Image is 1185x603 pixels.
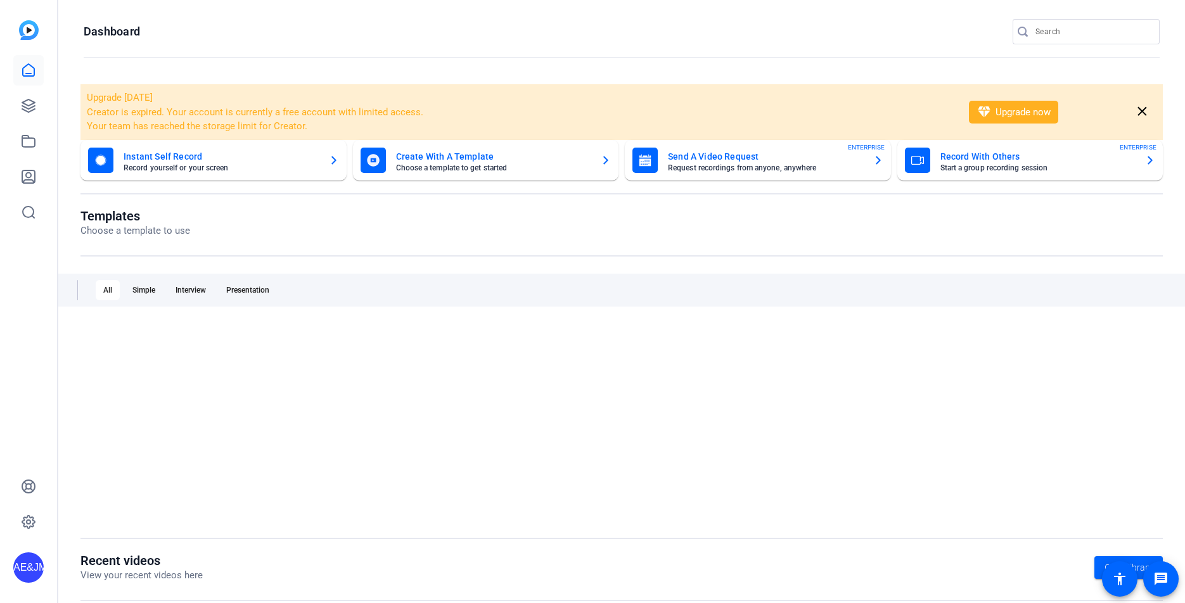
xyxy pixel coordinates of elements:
[969,101,1058,124] button: Upgrade now
[848,143,885,152] span: ENTERPRISE
[80,568,203,583] p: View your recent videos here
[625,140,891,181] button: Send A Video RequestRequest recordings from anyone, anywhereENTERPRISE
[87,105,952,120] li: Creator is expired. Your account is currently a free account with limited access.
[940,149,1136,164] mat-card-title: Record With Others
[19,20,39,40] img: blue-gradient.svg
[80,553,203,568] h1: Recent videos
[80,140,347,181] button: Instant Self RecordRecord yourself or your screen
[168,280,214,300] div: Interview
[353,140,619,181] button: Create With A TemplateChoose a template to get started
[96,280,120,300] div: All
[897,140,1163,181] button: Record With OthersStart a group recording sessionENTERPRISE
[87,119,952,134] li: Your team has reached the storage limit for Creator.
[80,224,190,238] p: Choose a template to use
[396,149,591,164] mat-card-title: Create With A Template
[1134,104,1150,120] mat-icon: close
[1120,143,1156,152] span: ENTERPRISE
[125,280,163,300] div: Simple
[1112,571,1127,587] mat-icon: accessibility
[219,280,277,300] div: Presentation
[940,164,1136,172] mat-card-subtitle: Start a group recording session
[84,24,140,39] h1: Dashboard
[396,164,591,172] mat-card-subtitle: Choose a template to get started
[1153,571,1169,587] mat-icon: message
[1094,556,1163,579] a: Go to library
[668,149,863,164] mat-card-title: Send A Video Request
[668,164,863,172] mat-card-subtitle: Request recordings from anyone, anywhere
[1035,24,1150,39] input: Search
[977,105,992,120] mat-icon: diamond
[124,164,319,172] mat-card-subtitle: Record yourself or your screen
[124,149,319,164] mat-card-title: Instant Self Record
[80,208,190,224] h1: Templates
[87,92,153,103] span: Upgrade [DATE]
[13,552,44,583] div: AE&JMLDBRP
